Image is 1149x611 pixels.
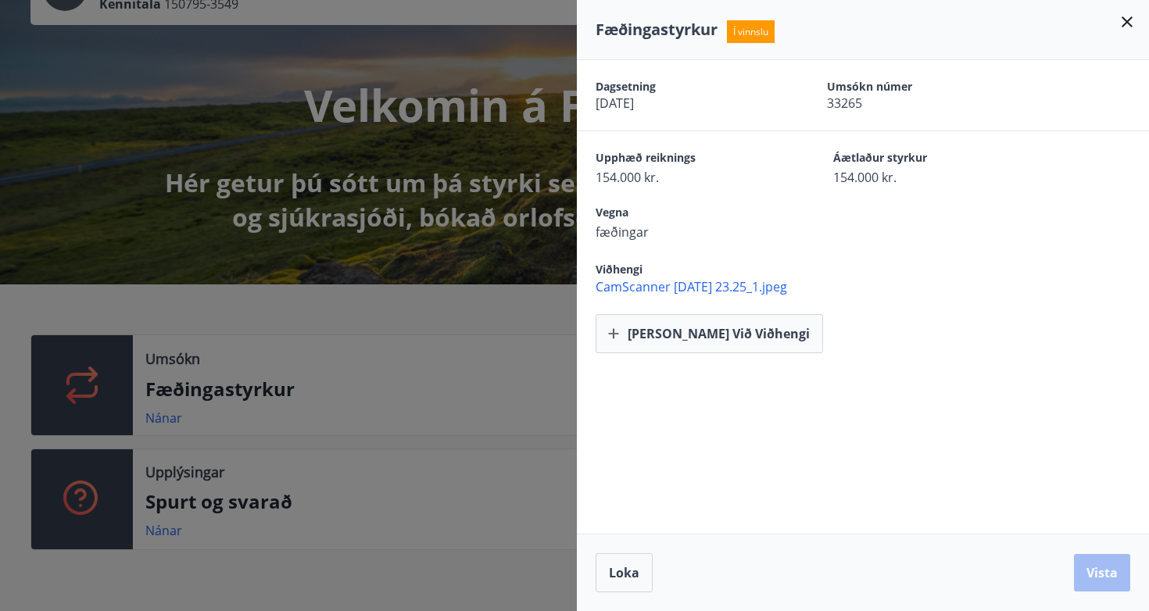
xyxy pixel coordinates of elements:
span: Í vinnslu [727,20,775,43]
span: Upphæð reiknings [596,150,779,169]
button: [PERSON_NAME] við viðhengi [596,314,823,353]
span: Fæðingastyrkur [596,19,718,40]
span: fæðingar [596,223,779,241]
span: 154.000 kr. [596,169,779,186]
span: 154.000 kr. [833,169,1016,186]
span: 33265 [827,95,1004,112]
span: Loka [609,564,639,581]
span: Umsókn númer [827,79,1004,95]
span: Dagsetning [596,79,772,95]
span: [DATE] [596,95,772,112]
span: Áætlaður styrkur [833,150,1016,169]
button: Loka [596,553,653,592]
span: Viðhengi [596,262,643,277]
span: CamScanner [DATE] 23.25_1.jpeg [596,278,1149,295]
span: Vegna [596,205,779,223]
